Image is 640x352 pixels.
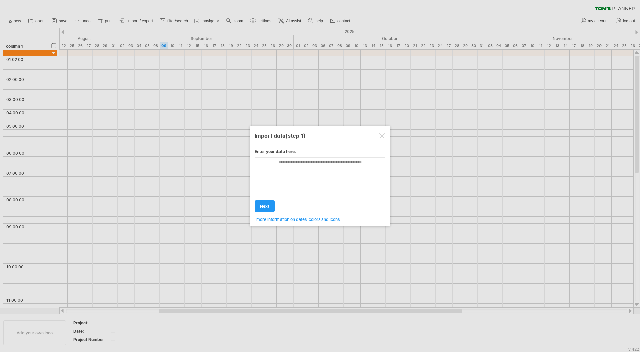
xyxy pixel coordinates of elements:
div: Enter your data here: [255,149,385,157]
span: next [260,204,269,209]
div: Import data [255,129,385,141]
a: next [255,200,275,212]
span: more information on dates, colors and icons [256,217,340,222]
span: (step 1) [285,132,306,139]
